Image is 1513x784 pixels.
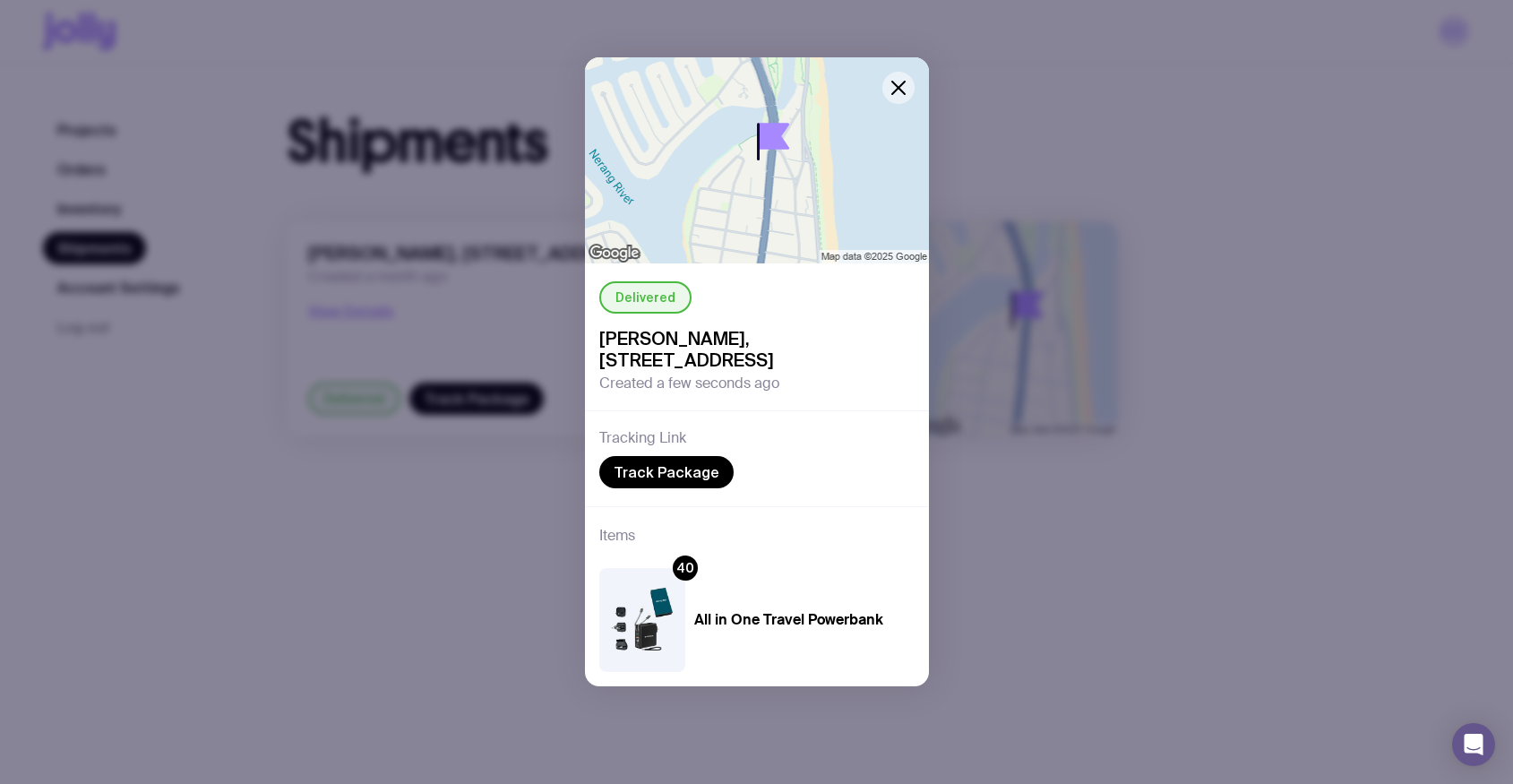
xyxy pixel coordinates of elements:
[599,281,692,314] div: Delivered
[673,556,698,581] div: 40
[599,429,686,447] h3: Tracking Link
[599,525,635,547] h3: Items
[585,57,929,263] img: staticmap
[694,611,883,629] h4: All in One Travel Powerbank
[599,375,779,392] span: Created a few seconds ago
[599,456,734,488] a: Track Package
[1452,723,1495,766] div: Open Intercom Messenger
[599,328,915,371] span: [PERSON_NAME], [STREET_ADDRESS]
